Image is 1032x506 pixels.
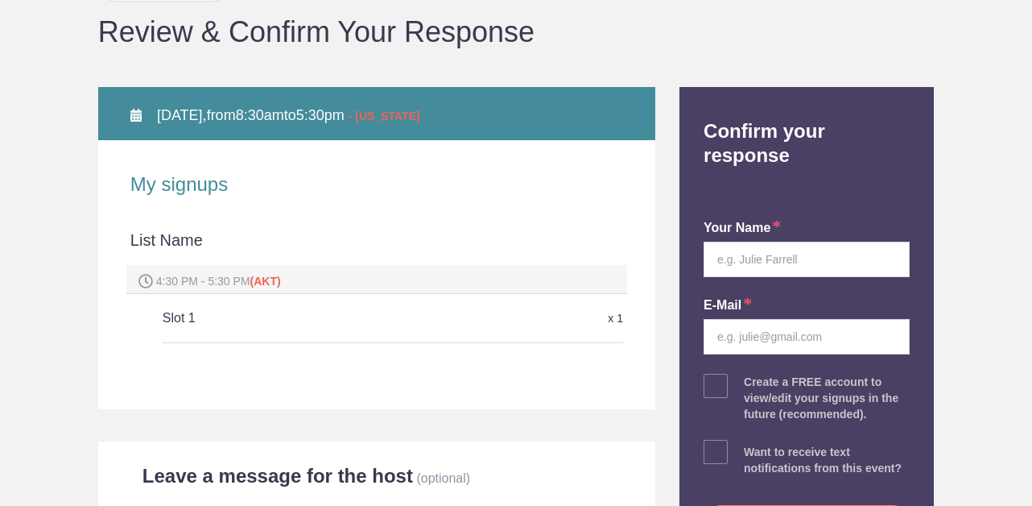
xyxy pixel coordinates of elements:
label: your name [704,219,781,238]
div: Create a FREE account to view/edit your signups in the future (recommended). [744,374,910,422]
div: 4:30 PM - 5:30 PM [126,265,627,294]
h1: Review & Confirm Your Response [98,18,934,47]
span: (AKT) [250,275,281,288]
span: from to [157,107,420,123]
span: - [US_STATE] [349,110,420,122]
img: Spot time [138,274,153,288]
div: x 1 [469,305,623,333]
span: [DATE], [157,107,207,123]
h2: Leave a message for the host [142,464,413,488]
span: 8:30am [236,107,284,123]
h2: My signups [130,172,623,197]
label: E-mail [704,297,752,315]
h2: Confirm your response [691,87,922,168]
span: 5:30pm [296,107,345,123]
p: (optional) [416,471,470,485]
input: e.g. Julie Farrell [704,242,910,277]
img: Calendar alt [130,109,142,122]
div: Want to receive text notifications from this event? [744,444,910,476]
div: List Name [130,229,623,266]
input: e.g. julie@gmail.com [704,319,910,355]
h5: Slot 1 [163,302,469,334]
